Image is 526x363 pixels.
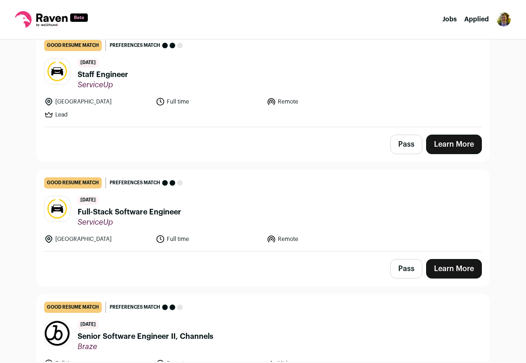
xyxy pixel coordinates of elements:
li: [GEOGRAPHIC_DATA] [44,234,150,244]
span: ServiceUp [78,218,181,227]
li: Remote [267,234,373,244]
span: [DATE] [78,320,99,329]
li: Full time [156,97,262,106]
div: good resume match [44,40,102,51]
span: Senior Software Engineer II, Channels [78,331,213,342]
div: good resume match [44,177,102,188]
span: [DATE] [78,196,99,205]
span: Staff Engineer [78,69,128,80]
li: Full time [156,234,262,244]
button: Pass [390,259,422,279]
img: da23562e732ffb719800495363e96033526474679c5d359611d6160881a62f7c.jpg [45,59,70,84]
button: Pass [390,135,422,154]
li: Lead [44,110,150,119]
li: Remote [267,97,373,106]
span: ServiceUp [78,80,128,90]
span: Preferences match [110,303,160,312]
a: good resume match Preferences match [DATE] Full-Stack Software Engineer ServiceUp [GEOGRAPHIC_DAT... [37,170,489,251]
div: good resume match [44,302,102,313]
img: a65df8d46068db1450e8398d34c6e28ab6e6c3d36ddd1dc214c2288c77b4d1b1.jpg [45,321,70,346]
img: da23562e732ffb719800495363e96033526474679c5d359611d6160881a62f7c.jpg [45,196,70,221]
span: Preferences match [110,178,160,188]
a: Learn More [426,259,482,279]
a: Applied [464,16,489,23]
a: Jobs [442,16,457,23]
span: [DATE] [78,58,99,67]
span: Full-Stack Software Engineer [78,207,181,218]
li: [GEOGRAPHIC_DATA] [44,97,150,106]
img: 14898977-medium_jpg [496,12,511,27]
span: Preferences match [110,41,160,50]
button: Open dropdown [496,12,511,27]
a: Learn More [426,135,482,154]
span: Braze [78,342,213,351]
a: good resume match Preferences match [DATE] Staff Engineer ServiceUp [GEOGRAPHIC_DATA] Full time R... [37,32,489,127]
